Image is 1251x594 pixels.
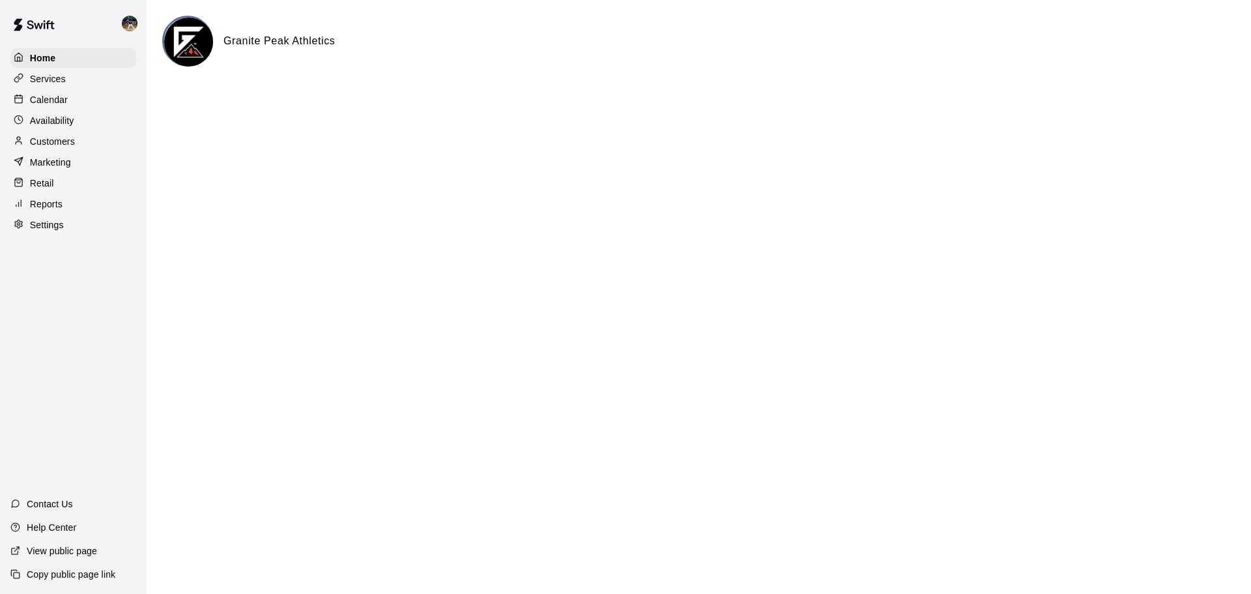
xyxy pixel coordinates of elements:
[30,52,56,65] p: Home
[27,521,76,534] p: Help Center
[30,135,75,148] p: Customers
[27,544,97,557] p: View public page
[10,173,136,193] a: Retail
[10,194,136,214] a: Reports
[30,72,66,85] p: Services
[164,18,213,67] img: Granite Peak Athletics logo
[10,90,136,110] a: Calendar
[30,177,54,190] p: Retail
[10,48,136,68] a: Home
[10,153,136,172] a: Marketing
[27,497,73,511] p: Contact Us
[30,218,64,231] p: Settings
[10,132,136,151] a: Customers
[223,33,336,50] h6: Granite Peak Athletics
[30,156,71,169] p: Marketing
[10,69,136,89] a: Services
[10,111,136,130] a: Availability
[122,16,137,31] img: Nolan Gilbert
[30,93,68,106] p: Calendar
[119,10,147,37] div: Nolan Gilbert
[10,215,136,235] a: Settings
[30,198,63,211] p: Reports
[27,568,115,581] p: Copy public page link
[30,114,74,127] p: Availability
